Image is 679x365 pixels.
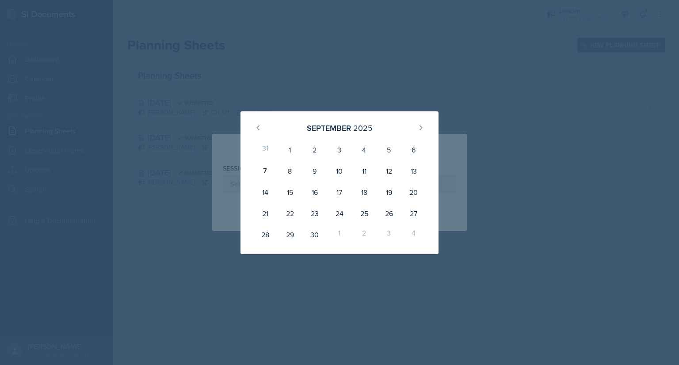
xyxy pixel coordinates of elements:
div: 1 [278,139,302,160]
div: 10 [327,160,352,182]
div: 16 [302,182,327,203]
div: 9 [302,160,327,182]
div: 23 [302,203,327,224]
div: 5 [377,139,401,160]
div: 31 [253,139,278,160]
div: 30 [302,224,327,245]
div: 27 [401,203,426,224]
div: 8 [278,160,302,182]
div: 2 [352,224,377,245]
div: 6 [401,139,426,160]
div: 18 [352,182,377,203]
div: 14 [253,182,278,203]
div: 19 [377,182,401,203]
div: 28 [253,224,278,245]
div: 7 [253,160,278,182]
div: September [307,122,351,134]
div: 17 [327,182,352,203]
div: 2 [302,139,327,160]
div: 29 [278,224,302,245]
div: 12 [377,160,401,182]
div: 4 [352,139,377,160]
div: 20 [401,182,426,203]
div: 26 [377,203,401,224]
div: 21 [253,203,278,224]
div: 13 [401,160,426,182]
div: 11 [352,160,377,182]
div: 3 [377,224,401,245]
div: 3 [327,139,352,160]
div: 24 [327,203,352,224]
div: 4 [401,224,426,245]
div: 2025 [353,122,373,134]
div: 15 [278,182,302,203]
div: 22 [278,203,302,224]
div: 1 [327,224,352,245]
div: 25 [352,203,377,224]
